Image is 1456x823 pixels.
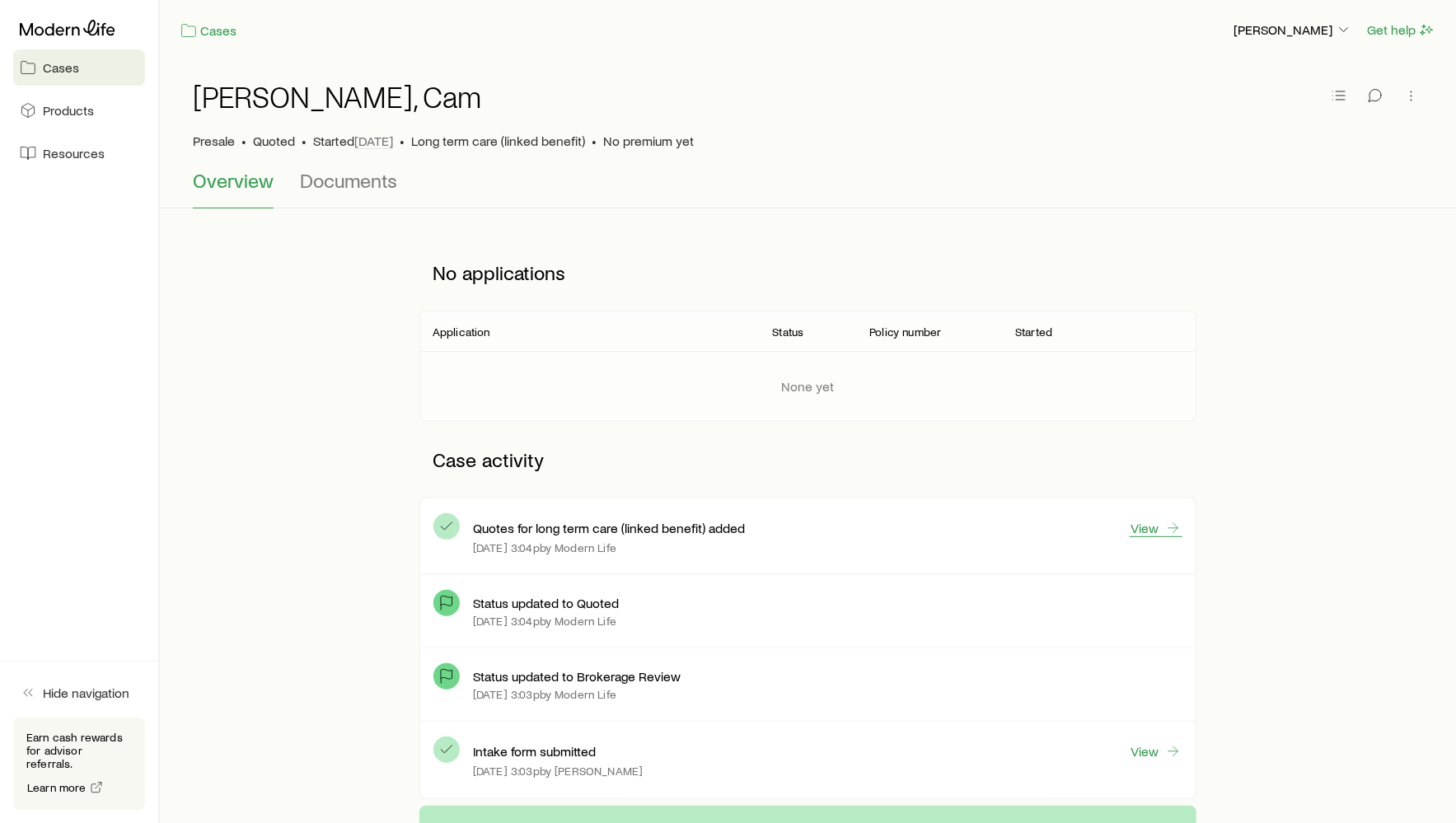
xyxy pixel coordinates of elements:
[13,675,145,711] button: Hide navigation
[473,765,643,778] p: [DATE] 3:03p by [PERSON_NAME]
[13,135,145,171] a: Resources
[193,169,274,192] span: Overview
[43,102,94,119] span: Products
[400,133,405,149] span: •
[43,145,105,161] span: Resources
[473,743,596,760] p: Intake form submitted
[473,688,616,701] p: [DATE] 3:03p by Modern Life
[773,325,804,339] p: Status
[433,325,490,339] p: Application
[43,59,79,76] span: Cases
[180,21,237,40] a: Cases
[302,133,307,149] span: •
[473,541,616,554] p: [DATE] 3:04p by Modern Life
[43,685,129,701] span: Hide navigation
[603,133,694,149] span: No premium yet
[592,133,597,149] span: •
[1130,519,1182,537] a: View
[300,169,397,192] span: Documents
[1234,21,1352,38] p: [PERSON_NAME]
[419,435,1196,484] p: Case activity
[13,92,145,129] a: Products
[1233,21,1353,40] button: [PERSON_NAME]
[13,718,145,810] div: Earn cash rewards for advisor referrals.Learn more
[193,80,481,113] h1: [PERSON_NAME], Cam
[473,520,745,536] p: Quotes for long term care (linked benefit) added
[313,133,393,149] p: Started
[13,49,145,86] a: Cases
[354,133,393,149] span: [DATE]
[411,133,585,149] span: Long term care (linked benefit)
[253,133,295,149] span: Quoted
[1015,325,1052,339] p: Started
[1366,21,1436,40] button: Get help
[193,133,235,149] p: Presale
[869,325,941,339] p: Policy number
[473,668,681,685] p: Status updated to Brokerage Review
[241,133,246,149] span: •
[1130,742,1182,760] a: View
[473,615,616,628] p: [DATE] 3:04p by Modern Life
[193,169,1423,208] div: Case details tabs
[26,731,132,770] p: Earn cash rewards for advisor referrals.
[782,378,835,395] p: None yet
[419,248,1196,297] p: No applications
[473,595,619,611] p: Status updated to Quoted
[27,782,87,793] span: Learn more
